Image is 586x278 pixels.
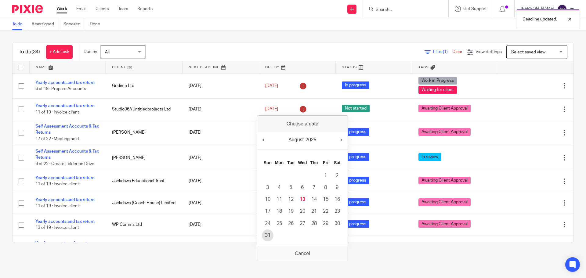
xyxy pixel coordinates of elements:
abbr: Saturday [334,160,341,165]
td: [DATE] [183,120,259,145]
span: (34) [31,49,40,54]
span: Awaiting Client Approval [418,105,471,112]
button: 10 [262,193,273,205]
span: Waiting for client [418,86,457,94]
button: 5 [285,182,297,193]
button: 14 [308,193,320,205]
span: Filter [433,50,452,54]
span: 11 of 19 · Invoice client [35,204,79,208]
span: In progress [342,153,369,161]
a: Reports [137,6,153,12]
button: 18 [273,205,285,217]
a: Team [118,6,128,12]
button: 4 [273,182,285,193]
button: 1 [320,170,331,182]
span: Awaiting Client Approval [418,242,471,250]
a: Reassigned [32,18,59,30]
td: [DATE] [183,192,259,214]
span: Not started [342,105,370,112]
a: Yearly accounts and tax return [35,176,95,180]
button: 24 [262,218,273,229]
button: 19 [285,205,297,217]
span: Awaiting Client Approval [418,177,471,184]
button: 11 [273,193,285,205]
button: Previous Month [260,135,266,144]
button: 20 [297,205,308,217]
a: Yearly accounts and tax return [35,241,95,245]
button: 21 [308,205,320,217]
span: In progress [342,177,369,184]
td: [DATE] [183,74,259,98]
a: Yearly accounts and tax return [35,219,95,224]
td: [DATE] [183,214,259,236]
a: Clear [452,50,462,54]
td: WP Comms Ltd [106,214,183,236]
button: 22 [320,205,331,217]
button: 7 [308,182,320,193]
span: In progress [342,128,369,136]
button: 29 [320,218,331,229]
h1: To do [19,49,40,55]
abbr: Monday [275,160,284,165]
button: 25 [273,218,285,229]
td: Jackdaws Educational Trust [106,170,183,192]
span: 6 of 22 · Create Folder on Drive [35,162,94,166]
p: Deadline updated. [523,16,557,22]
span: Awaiting Client Approval [418,198,471,206]
span: [DATE] [265,107,278,111]
a: + Add task [46,45,73,59]
a: Snoozed [63,18,85,30]
abbr: Thursday [310,160,318,165]
img: Pixie [12,5,43,13]
button: 12 [285,193,297,205]
a: To do [12,18,27,30]
a: Done [90,18,105,30]
button: 27 [297,218,308,229]
td: [DATE] [183,145,259,170]
span: 11 of 19 · Invoice client [35,182,79,186]
div: 2025 [305,135,317,144]
span: In progress [342,81,369,89]
button: 17 [262,205,273,217]
span: 11 of 19 · Invoice client [35,110,79,114]
span: Work in Progress [418,77,457,85]
span: View Settings [476,50,502,54]
span: (1) [443,50,448,54]
td: Pendarren Limited [106,236,183,257]
a: Yearly accounts and tax return [35,198,95,202]
span: All [105,50,110,54]
span: Tags [418,66,429,69]
td: Gridimp Ltd [106,74,183,98]
span: In progress [342,198,369,206]
a: Work [56,6,67,12]
button: 15 [320,193,331,205]
button: 23 [331,205,343,217]
span: 6 of 19 · Prepare Accounts [35,87,86,91]
span: In progress [342,220,369,228]
button: 16 [331,193,343,205]
button: Next Month [338,135,345,144]
span: Select saved view [511,50,545,54]
div: August [288,135,305,144]
button: 30 [331,218,343,229]
td: [PERSON_NAME] [106,145,183,170]
abbr: Friday [323,160,328,165]
button: 13 [297,193,308,205]
td: [DATE] [183,236,259,257]
button: 26 [285,218,297,229]
abbr: Tuesday [287,160,295,165]
span: 13 of 19 · Invoice client [35,226,79,230]
a: Clients [96,6,109,12]
button: 8 [320,182,331,193]
img: svg%3E [557,4,567,14]
a: Yearly accounts and tax return [35,81,95,85]
button: 9 [331,182,343,193]
button: 3 [262,182,273,193]
td: [DATE] [183,170,259,192]
span: [DATE] [265,84,278,88]
span: Awaiting Client Approval [418,220,471,228]
abbr: Sunday [264,160,272,165]
td: [DATE] [183,98,259,120]
td: Studio96//Untitledprojects Ltd [106,98,183,120]
button: 31 [262,229,273,241]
